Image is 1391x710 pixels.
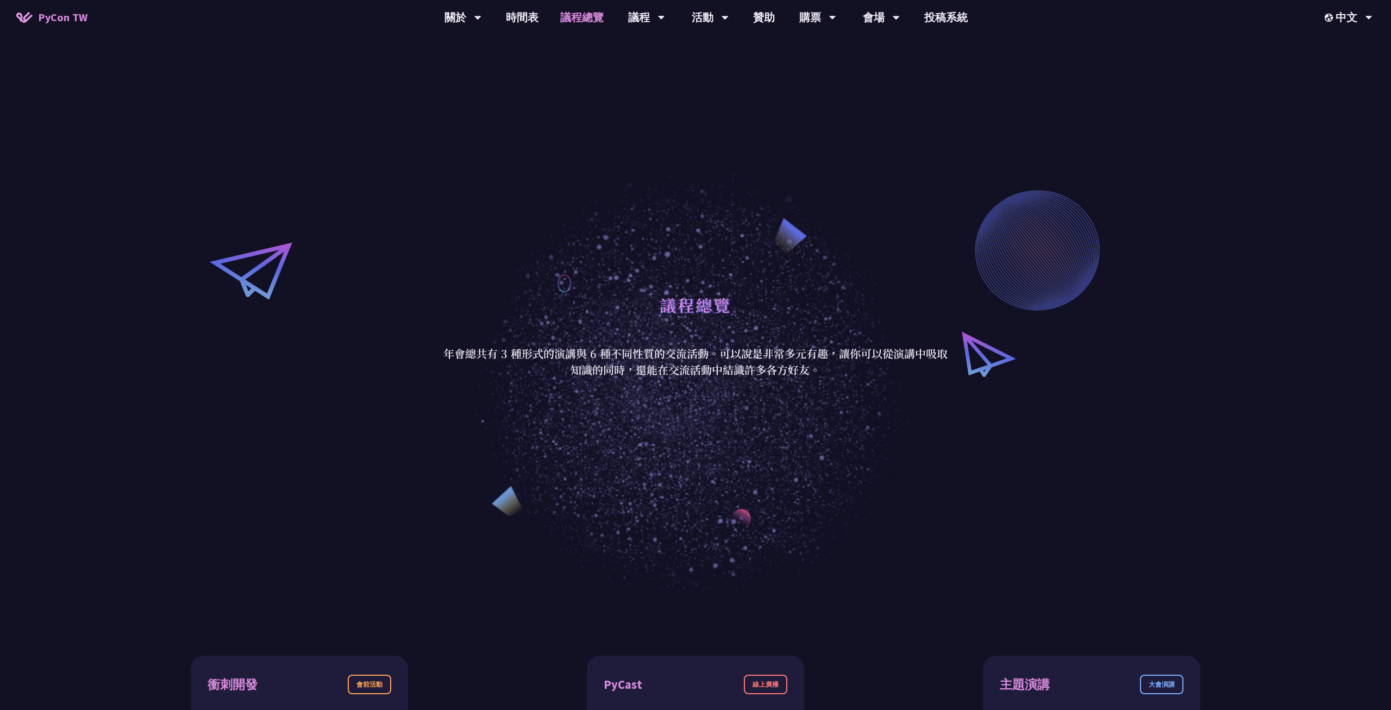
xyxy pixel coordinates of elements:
img: Locale Icon [1325,14,1336,22]
div: 大會演講 [1140,675,1183,694]
div: 衝刺開發 [208,675,258,694]
span: PyCon TW [38,9,87,26]
div: 會前活動 [348,675,391,694]
div: 主題演講 [1000,675,1050,694]
div: PyCast [604,675,642,694]
img: Home icon of PyCon TW 2025 [16,12,33,23]
h1: 議程總覽 [660,288,731,321]
p: 年會總共有 3 種形式的演講與 6 種不同性質的交流活動。可以說是非常多元有趣，讓你可以從演講中吸取知識的同時，還能在交流活動中結識許多各方好友。 [443,345,948,378]
div: 線上廣播 [744,675,787,694]
a: PyCon TW [5,4,98,31]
